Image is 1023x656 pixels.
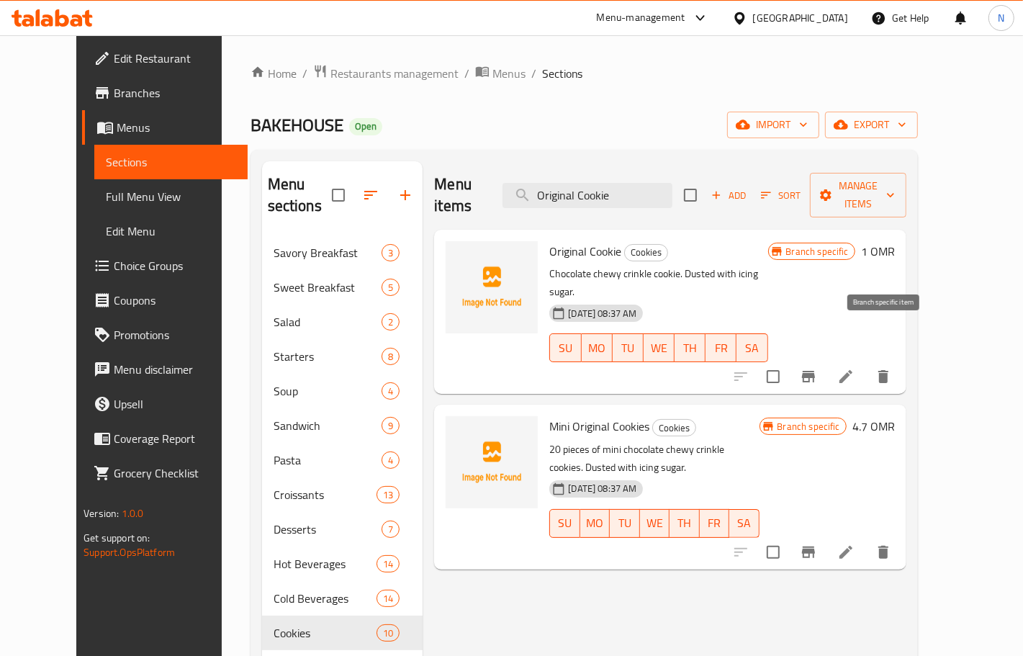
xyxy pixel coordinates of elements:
span: SA [742,338,762,359]
span: Sections [542,65,583,82]
span: 2 [382,315,399,329]
button: TH [675,333,706,362]
div: items [382,382,400,400]
div: Desserts [274,521,382,538]
div: items [382,313,400,331]
div: items [382,521,400,538]
span: Select to update [758,361,788,392]
span: Choice Groups [114,257,235,274]
h6: 1 OMR [861,241,895,261]
a: Promotions [82,318,247,352]
span: 10 [377,626,399,640]
nav: breadcrumb [251,64,918,83]
button: import [727,112,819,138]
span: 14 [377,557,399,571]
span: Sort [761,187,801,204]
span: Savory Breakfast [274,244,382,261]
div: Cookies10 [262,616,423,650]
span: BAKEHOUSE [251,109,343,141]
span: WE [649,338,669,359]
span: Branch specific [772,420,846,433]
div: Hot Beverages [274,555,377,572]
span: Mini Original Cookies [549,415,649,437]
span: Salad [274,313,382,331]
span: Coverage Report [114,430,235,447]
span: SU [556,338,575,359]
h6: 4.7 OMR [852,416,895,436]
a: Menus [82,110,247,145]
div: items [382,348,400,365]
a: Coverage Report [82,421,247,456]
span: [DATE] 08:37 AM [562,482,642,495]
button: WE [640,509,670,538]
span: 9 [382,419,399,433]
span: Coupons [114,292,235,309]
span: SA [735,513,753,534]
a: Full Menu View [94,179,247,214]
a: Edit menu item [837,368,855,385]
span: 7 [382,523,399,536]
span: 1.0.0 [122,504,144,523]
button: export [825,112,918,138]
span: Cookies [653,420,695,436]
button: FR [706,333,736,362]
div: Sandwich9 [262,408,423,443]
span: Grocery Checklist [114,464,235,482]
span: Menus [117,119,235,136]
button: SA [736,333,767,362]
div: Starters8 [262,339,423,374]
span: TU [618,338,638,359]
span: Menus [492,65,526,82]
h2: Menu items [434,174,485,217]
p: 20 pieces of mini chocolate chewy crinkle cookies. Dusted with icing sugar. [549,441,759,477]
a: Restaurants management [313,64,459,83]
span: Croissants [274,486,377,503]
span: Open [349,120,382,132]
button: delete [866,535,901,570]
button: Sort [757,184,804,207]
button: MO [580,509,610,538]
li: / [302,65,307,82]
button: Add section [388,178,423,212]
div: Menu-management [597,9,685,27]
span: Manage items [821,177,895,213]
a: Upsell [82,387,247,421]
div: Pasta4 [262,443,423,477]
span: Upsell [114,395,235,413]
a: Edit Restaurant [82,41,247,76]
div: Starters [274,348,382,365]
span: Sections [106,153,235,171]
div: items [382,451,400,469]
span: 4 [382,454,399,467]
button: Manage items [810,173,906,217]
a: Coupons [82,283,247,318]
button: Branch-specific-item [791,359,826,394]
div: items [382,417,400,434]
button: WE [644,333,675,362]
div: Desserts7 [262,512,423,547]
span: Cookies [274,624,377,642]
div: items [377,555,400,572]
div: [GEOGRAPHIC_DATA] [753,10,848,26]
div: Salad2 [262,305,423,339]
div: items [382,279,400,296]
span: Edit Menu [106,223,235,240]
div: Cookies [652,419,696,436]
span: Select all sections [323,180,353,210]
span: Add [709,187,748,204]
span: Original Cookie [549,241,621,262]
li: / [464,65,469,82]
p: Chocolate chewy crinkle cookie. Dusted with icing sugar. [549,265,767,301]
span: Sort items [752,184,810,207]
span: N [998,10,1004,26]
button: Add [706,184,752,207]
a: Menus [475,64,526,83]
span: Full Menu View [106,188,235,205]
span: TH [675,513,693,534]
input: search [503,183,672,208]
span: Get support on: [84,529,150,547]
a: Edit menu item [837,544,855,561]
span: 14 [377,592,399,606]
